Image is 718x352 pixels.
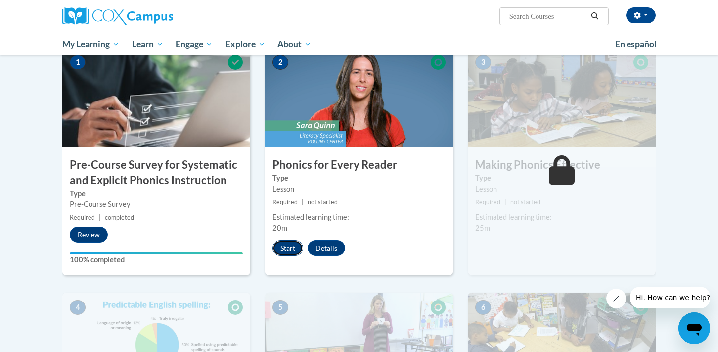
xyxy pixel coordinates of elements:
span: 3 [475,55,491,70]
span: 2 [272,55,288,70]
img: Course Image [265,48,453,147]
span: 25m [475,224,490,232]
span: completed [105,214,134,221]
iframe: Close message [606,289,626,308]
a: My Learning [56,33,126,55]
a: Engage [169,33,219,55]
div: Estimated learning time: [272,212,446,223]
label: Type [272,173,446,184]
span: En español [615,39,657,49]
div: Lesson [475,184,648,195]
span: not started [510,199,540,206]
a: Learn [126,33,170,55]
span: 1 [70,55,86,70]
div: Main menu [47,33,671,55]
h3: Making Phonics Effective [468,157,656,173]
img: Course Image [468,48,656,147]
span: 20m [272,224,287,232]
div: Your progress [70,252,243,254]
button: Details [308,240,345,256]
span: 6 [475,300,491,315]
iframe: Message from company [630,287,710,308]
span: About [277,38,311,50]
label: Type [475,173,648,184]
button: Search [587,10,602,22]
a: En español [609,34,663,54]
span: Required [272,199,298,206]
button: Start [272,240,303,256]
span: | [302,199,304,206]
a: About [271,33,318,55]
span: Learn [132,38,163,50]
span: 4 [70,300,86,315]
input: Search Courses [508,10,587,22]
span: Explore [225,38,265,50]
label: 100% completed [70,254,243,265]
span: Engage [176,38,213,50]
img: Course Image [62,48,250,147]
h3: Phonics for Every Reader [265,157,453,173]
span: not started [308,199,338,206]
a: Cox Campus [62,7,250,25]
span: My Learning [62,38,119,50]
span: Required [475,199,500,206]
button: Review [70,227,108,243]
button: Account Settings [626,7,656,23]
span: 5 [272,300,288,315]
img: Cox Campus [62,7,173,25]
span: | [504,199,506,206]
h3: Pre-Course Survey for Systematic and Explicit Phonics Instruction [62,157,250,188]
div: Estimated learning time: [475,212,648,223]
label: Type [70,188,243,199]
iframe: Button to launch messaging window [678,312,710,344]
div: Pre-Course Survey [70,199,243,210]
div: Lesson [272,184,446,195]
span: | [99,214,101,221]
a: Explore [219,33,271,55]
span: Required [70,214,95,221]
